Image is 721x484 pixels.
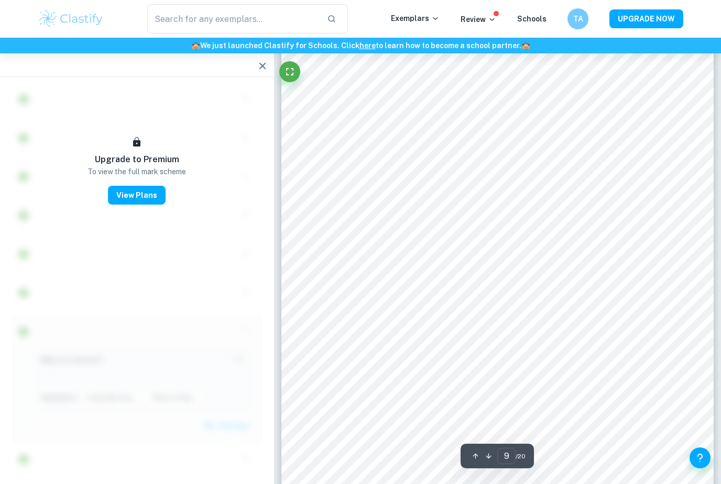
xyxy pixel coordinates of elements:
span: 🏫 [521,41,530,50]
p: Exemplars [391,13,440,24]
p: Review [461,14,496,25]
a: here [359,41,376,50]
span: / 20 [516,452,526,461]
input: Search for any exemplars... [147,4,319,33]
button: TA [567,8,588,29]
span: 🏫 [191,41,200,50]
h6: We just launched Clastify for Schools. Click to learn how to become a school partner. [2,40,719,51]
img: Clastify logo [38,8,104,29]
button: Help and Feedback [690,447,711,468]
p: To view the full mark scheme [88,166,186,177]
button: View Plans [108,186,166,205]
button: UPGRADE NOW [609,9,683,28]
h6: Upgrade to Premium [95,153,179,166]
button: Fullscreen [279,61,300,82]
a: Schools [517,15,547,23]
h6: TA [572,13,584,25]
